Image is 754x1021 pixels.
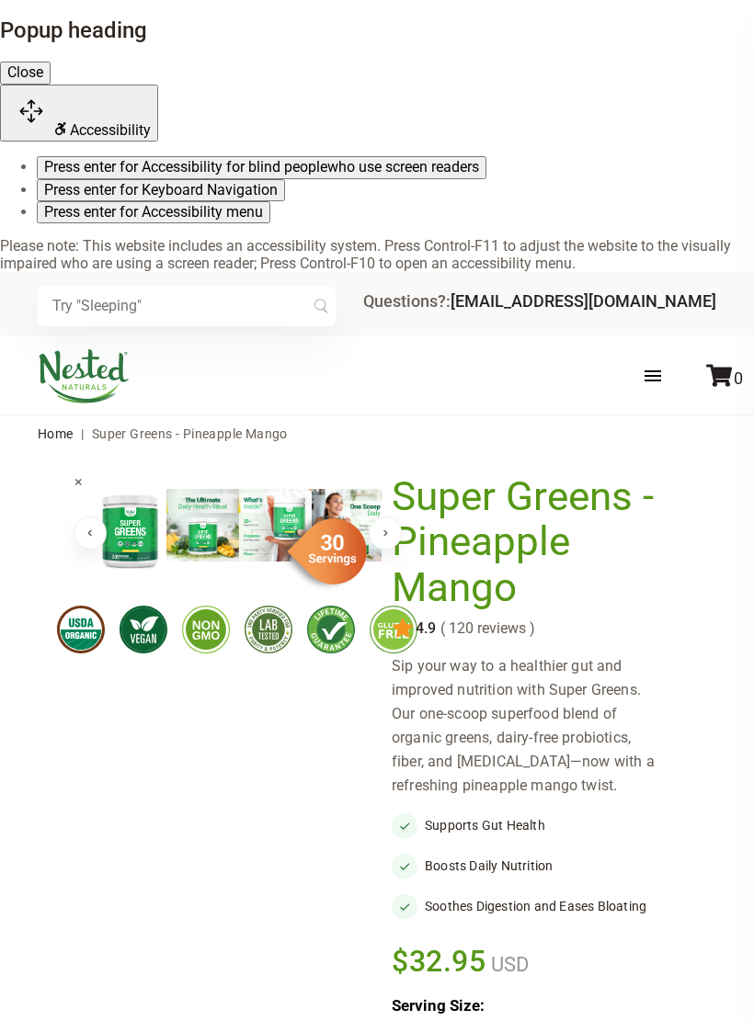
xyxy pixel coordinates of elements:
[392,941,486,981] span: $32.95
[486,953,529,976] span: USD
[38,349,130,403] img: Nested Naturals
[57,606,105,653] img: usdaorganic
[74,473,83,491] span: ×
[38,286,336,326] input: Try "Sleeping"
[74,516,107,550] button: Previous
[392,996,485,1015] b: Serving Size:
[37,201,270,223] button: Press enter for Accessibility menu
[363,293,716,310] div: Questions?:
[166,489,239,562] img: Super Greens - Pineapple Mango
[38,426,74,441] a: Home
[120,606,167,653] img: vegan
[38,415,716,452] nav: breadcrumbs
[392,893,680,919] li: Soothes Digestion and Eases Bloating
[392,474,670,611] h1: Super Greens - Pineapple Mango
[92,426,288,441] span: Super Greens - Pineapple Mango
[94,489,166,573] img: Super Greens - Pineapple Mango
[307,606,355,653] img: lifetimeguarantee
[37,179,285,201] button: Press enter for Keyboard Navigation
[245,606,292,653] img: thirdpartytested
[706,369,743,388] a: 0
[182,606,230,653] img: gmofree
[370,606,417,653] img: glutenfree
[76,426,88,441] span: |
[392,812,680,838] li: Supports Gut Health
[275,512,367,591] img: sg-servings-30.png
[312,489,384,562] img: Super Greens - Pineapple Mango
[414,620,436,637] span: 4.9
[734,369,743,388] span: 0
[392,853,680,879] li: Boosts Daily Nutrition
[451,291,716,311] a: [EMAIL_ADDRESS][DOMAIN_NAME]
[436,620,535,637] span: ( 120 reviews )
[369,516,402,550] button: Next
[327,158,479,176] span: who use screen readers
[70,121,151,139] span: Accessibility
[239,489,312,562] img: Super Greens - Pineapple Mango
[37,156,486,178] button: Press enter for Accessibility for blind peoplewho use screen readers
[392,654,680,798] div: Sip your way to a healthier gut and improved nutrition with Super Greens. Our one-scoop superfood...
[392,618,414,640] img: star.svg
